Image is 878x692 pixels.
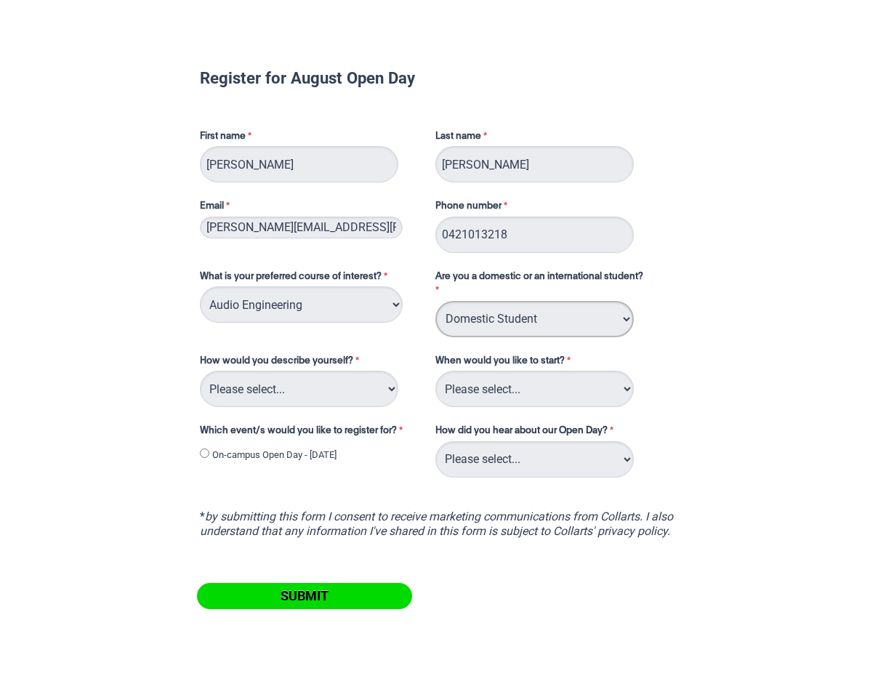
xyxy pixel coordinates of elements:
input: Last name [435,146,634,182]
select: When would you like to start? [435,371,634,407]
select: How would you describe yourself? [200,371,398,407]
label: Phone number [435,199,511,217]
label: Email [200,199,421,217]
label: How did you hear about our Open Day? [435,424,617,441]
input: Submit [197,583,412,609]
input: Phone number [435,217,634,253]
label: When would you like to start? [435,354,666,371]
i: by submitting this form I consent to receive marketing communications from Collarts. I also under... [200,510,673,538]
select: What is your preferred course of interest? [200,286,403,323]
input: Email [200,217,403,238]
label: How would you describe yourself? [200,354,421,371]
select: Are you a domestic or an international student? [435,301,634,337]
label: Which event/s would you like to register for? [200,424,421,441]
h1: Register for August Open Day [200,71,678,85]
label: First name [200,129,421,147]
label: What is your preferred course of interest? [200,270,421,287]
input: First name [200,146,398,182]
span: Are you a domestic or an international student? [435,272,643,281]
select: How did you hear about our Open Day? [435,441,634,478]
label: Last name [435,129,491,147]
label: On-campus Open Day - [DATE] [212,448,337,462]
